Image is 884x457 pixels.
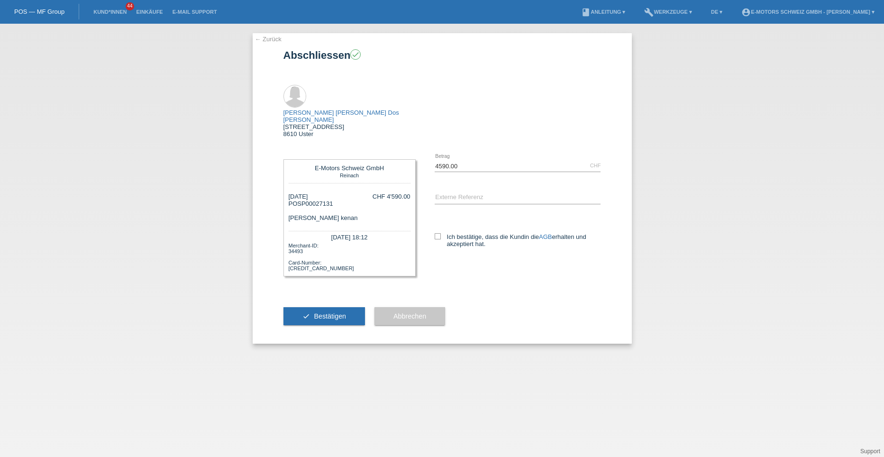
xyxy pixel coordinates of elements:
i: book [581,8,591,17]
a: Kund*innen [89,9,131,15]
a: Einkäufe [131,9,167,15]
i: account_circle [741,8,751,17]
a: account_circleE-Motors Schweiz GmbH - [PERSON_NAME] ▾ [737,9,879,15]
a: bookAnleitung ▾ [576,9,630,15]
span: 44 [126,2,134,10]
button: check Bestätigen [283,307,365,325]
div: [DATE] 18:12 [289,231,410,242]
a: [PERSON_NAME] [PERSON_NAME] Dos [PERSON_NAME] [283,109,399,123]
a: Support [860,448,880,455]
a: DE ▾ [706,9,727,15]
i: check [351,50,360,59]
a: AGB [539,233,552,240]
i: check [302,312,310,320]
a: ← Zurück [255,36,282,43]
span: Abbrechen [393,312,426,320]
div: CHF [590,163,601,168]
div: Reinach [291,172,408,178]
div: Merchant-ID: 34493 Card-Number: [CREDIT_CARD_NUMBER] [289,242,410,271]
label: Ich bestätige, dass die Kundin die erhalten und akzeptiert hat. [435,233,601,247]
div: [DATE] POSP00027131 [PERSON_NAME] kenan [289,193,358,221]
a: E-Mail Support [168,9,222,15]
button: Abbrechen [374,307,445,325]
div: CHF 4'590.00 [373,193,410,200]
i: build [644,8,654,17]
span: Bestätigen [314,312,346,320]
h1: Abschliessen [283,49,601,61]
div: E-Motors Schweiz GmbH [291,165,408,172]
div: [STREET_ADDRESS] 8610 Uster [283,109,416,137]
a: buildWerkzeuge ▾ [639,9,697,15]
a: POS — MF Group [14,8,64,15]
